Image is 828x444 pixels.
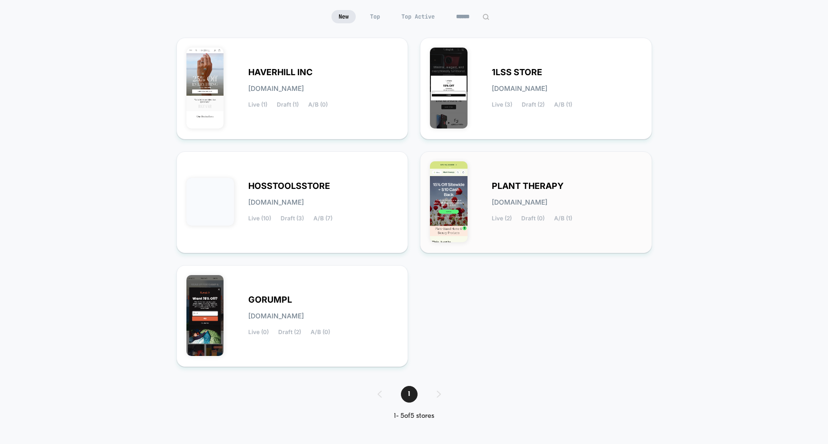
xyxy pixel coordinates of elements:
span: Draft (0) [521,215,545,222]
span: Live (3) [492,101,512,108]
img: PLANT_THERAPY [430,161,468,242]
span: New [331,10,356,23]
span: Draft (3) [281,215,304,222]
span: Live (2) [492,215,512,222]
span: A/B (1) [554,101,572,108]
span: [DOMAIN_NAME] [492,199,547,206]
span: PLANT THERAPY [492,183,564,189]
span: Live (1) [248,101,267,108]
div: 1 - 5 of 5 stores [368,412,460,420]
span: Top Active [394,10,442,23]
span: A/B (0) [311,329,330,335]
span: [DOMAIN_NAME] [248,313,304,319]
img: HAVERHILL_INC [186,48,224,128]
span: 1 [401,386,418,403]
img: GORUMPL [186,275,224,356]
span: Draft (1) [277,101,299,108]
img: 1LSS_STORE [430,48,468,128]
span: Draft (2) [522,101,545,108]
span: [DOMAIN_NAME] [248,85,304,92]
span: Live (10) [248,215,271,222]
span: 1LSS STORE [492,69,542,76]
span: A/B (0) [308,101,328,108]
span: Top [363,10,387,23]
img: edit [482,13,489,20]
span: GORUMPL [248,296,292,303]
span: [DOMAIN_NAME] [492,85,547,92]
span: Draft (2) [278,329,301,335]
span: HOSSTOOLSSTORE [248,183,330,189]
span: HAVERHILL INC [248,69,312,76]
span: Live (0) [248,329,269,335]
img: HOSSTOOLSSTORE [186,178,234,226]
span: A/B (7) [313,215,332,222]
span: A/B (1) [554,215,572,222]
span: [DOMAIN_NAME] [248,199,304,206]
